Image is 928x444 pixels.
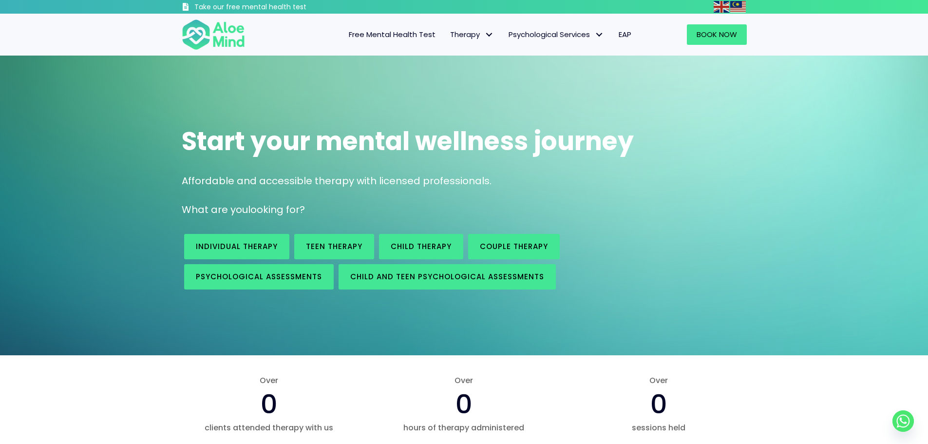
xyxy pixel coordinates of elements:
[182,203,248,216] span: What are you
[376,375,551,386] span: Over
[480,241,548,251] span: Couple therapy
[182,19,245,51] img: Aloe mind Logo
[349,29,436,39] span: Free Mental Health Test
[184,264,334,290] a: Psychological assessments
[391,241,452,251] span: Child Therapy
[350,271,544,282] span: Child and Teen Psychological assessments
[341,24,443,45] a: Free Mental Health Test
[697,29,737,39] span: Book Now
[182,2,359,14] a: Take our free mental health test
[294,234,374,259] a: Teen Therapy
[258,24,639,45] nav: Menu
[306,241,362,251] span: Teen Therapy
[196,241,278,251] span: Individual therapy
[184,234,289,259] a: Individual therapy
[619,29,631,39] span: EAP
[443,24,501,45] a: TherapyTherapy: submenu
[730,1,747,12] a: Malay
[376,422,551,433] span: hours of therapy administered
[687,24,747,45] a: Book Now
[509,29,604,39] span: Psychological Services
[248,203,305,216] span: looking for?
[714,1,729,13] img: en
[455,386,473,423] span: 0
[650,386,667,423] span: 0
[339,264,556,290] a: Child and Teen Psychological assessments
[194,2,359,12] h3: Take our free mental health test
[450,29,494,39] span: Therapy
[611,24,639,45] a: EAP
[501,24,611,45] a: Psychological ServicesPsychological Services: submenu
[571,422,746,433] span: sessions held
[592,28,606,42] span: Psychological Services: submenu
[714,1,730,12] a: English
[182,123,634,159] span: Start your mental wellness journey
[182,422,357,433] span: clients attended therapy with us
[468,234,560,259] a: Couple therapy
[482,28,496,42] span: Therapy: submenu
[182,375,357,386] span: Over
[379,234,463,259] a: Child Therapy
[261,386,278,423] span: 0
[730,1,746,13] img: ms
[892,410,914,432] a: Whatsapp
[196,271,322,282] span: Psychological assessments
[182,174,747,188] p: Affordable and accessible therapy with licensed professionals.
[571,375,746,386] span: Over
